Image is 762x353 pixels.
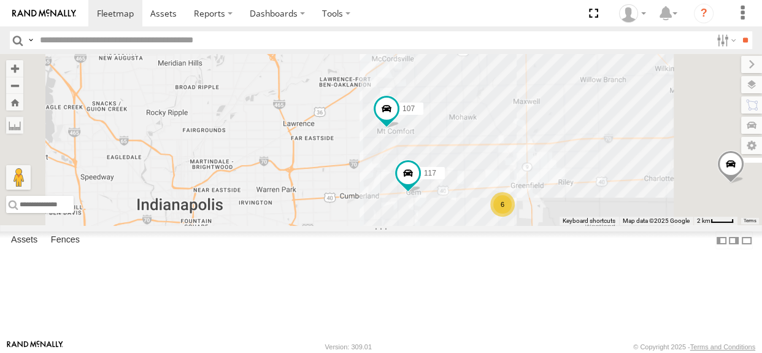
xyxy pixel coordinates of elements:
[6,77,23,94] button: Zoom out
[402,104,415,113] span: 107
[715,231,728,249] label: Dock Summary Table to the Left
[623,217,690,224] span: Map data ©2025 Google
[633,343,755,351] div: © Copyright 2025 -
[728,231,740,249] label: Dock Summary Table to the Right
[12,9,76,18] img: rand-logo.svg
[6,117,23,134] label: Measure
[424,168,436,177] span: 117
[693,217,737,225] button: Map Scale: 2 km per 34 pixels
[6,94,23,111] button: Zoom Home
[7,341,63,353] a: Visit our Website
[563,217,615,225] button: Keyboard shortcuts
[712,31,738,49] label: Search Filter Options
[490,192,515,217] div: 6
[6,165,31,190] button: Drag Pegman onto the map to open Street View
[325,343,372,351] div: Version: 309.01
[45,232,86,249] label: Fences
[741,137,762,154] label: Map Settings
[690,343,755,351] a: Terms and Conditions
[741,231,753,249] label: Hide Summary Table
[615,4,650,23] div: Brandon Hickerson
[744,219,756,223] a: Terms (opens in new tab)
[26,31,36,49] label: Search Query
[5,232,44,249] label: Assets
[694,4,714,23] i: ?
[697,217,710,224] span: 2 km
[6,60,23,77] button: Zoom in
